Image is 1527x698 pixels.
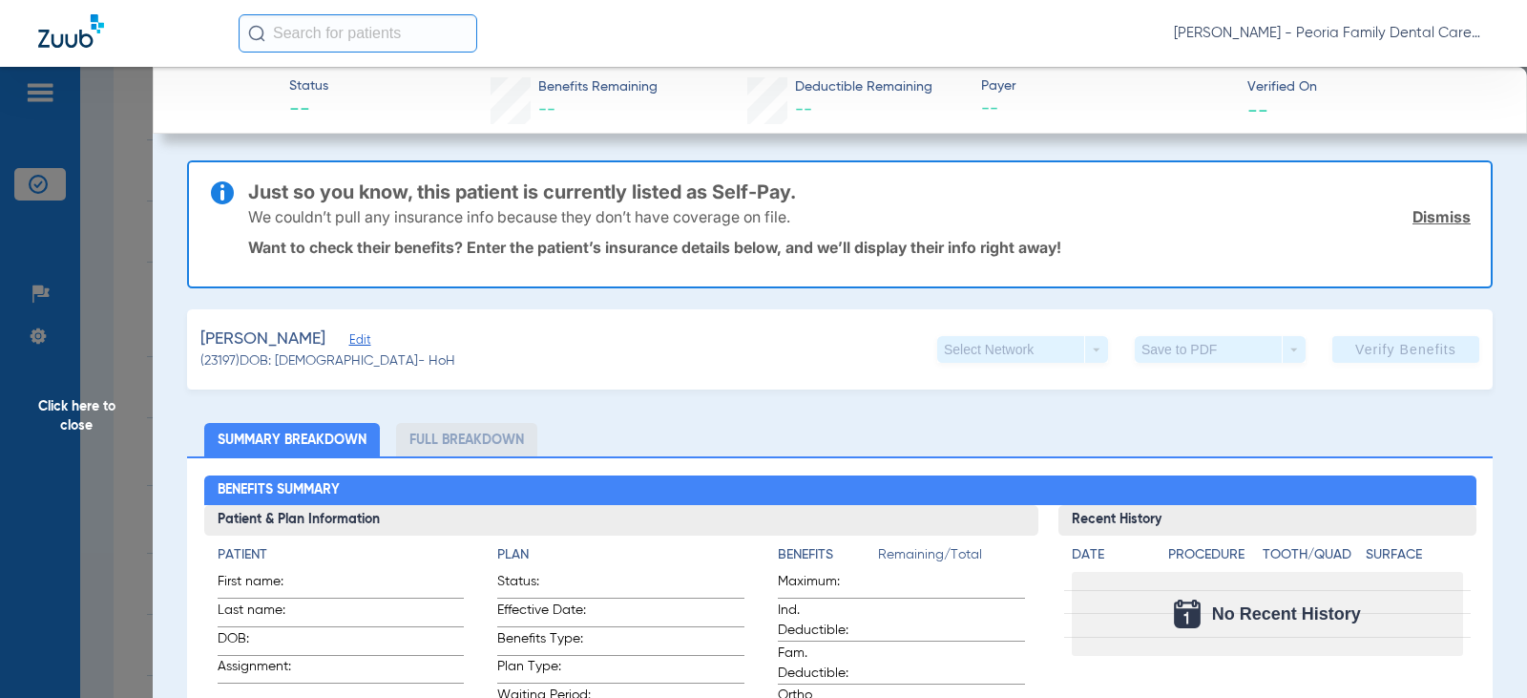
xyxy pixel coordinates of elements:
span: Edit [349,333,366,351]
h4: Benefits [778,545,878,565]
h4: Patient [218,545,465,565]
span: No Recent History [1212,604,1361,624]
span: -- [1247,99,1268,119]
span: -- [538,101,555,118]
span: DOB: [218,629,311,655]
span: Remaining/Total [878,545,1025,572]
span: Status: [497,572,591,598]
app-breakdown-title: Date [1072,545,1152,572]
h2: Benefits Summary [204,476,1476,506]
app-breakdown-title: Tooth/Quad [1263,545,1359,572]
span: Benefits Type: [497,629,591,655]
span: Fam. Deductible: [778,644,871,684]
span: Plan Type: [497,657,591,683]
h4: Surface [1366,545,1462,565]
span: Payer [981,76,1230,96]
span: Benefits Remaining [538,77,658,97]
span: -- [981,97,1230,121]
h4: Plan [497,545,744,565]
span: Status [289,76,328,96]
span: [PERSON_NAME] [200,328,325,351]
span: Deductible Remaining [795,77,932,97]
h3: Just so you know, this patient is currently listed as Self-Pay. [248,182,1471,201]
span: [PERSON_NAME] - Peoria Family Dental Care [1174,24,1489,43]
li: Full Breakdown [396,423,537,456]
img: Search Icon [248,25,265,42]
span: Assignment: [218,657,311,683]
h3: Patient & Plan Information [204,505,1039,536]
app-breakdown-title: Benefits [778,545,878,572]
li: Summary Breakdown [204,423,380,456]
span: Verified On [1247,77,1496,97]
span: -- [795,101,812,118]
a: Dismiss [1412,207,1471,226]
img: Zuub Logo [38,14,104,48]
h3: Recent History [1058,505,1475,536]
p: Want to check their benefits? Enter the patient’s insurance details below, and we’ll display thei... [248,238,1471,257]
span: (23197) DOB: [DEMOGRAPHIC_DATA] - HoH [200,351,455,371]
input: Search for patients [239,14,477,53]
span: Last name: [218,601,311,626]
img: info-icon [211,181,234,204]
app-breakdown-title: Procedure [1168,545,1255,572]
span: Maximum: [778,572,871,598]
span: First name: [218,572,311,598]
span: Ind. Deductible: [778,601,871,641]
p: We couldn’t pull any insurance info because they don’t have coverage on file. [248,207,790,226]
h4: Tooth/Quad [1263,545,1359,565]
span: Effective Date: [497,601,591,626]
img: Calendar [1174,600,1201,628]
h4: Procedure [1168,545,1255,565]
span: -- [289,97,328,124]
h4: Date [1072,545,1152,565]
app-breakdown-title: Surface [1366,545,1462,572]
